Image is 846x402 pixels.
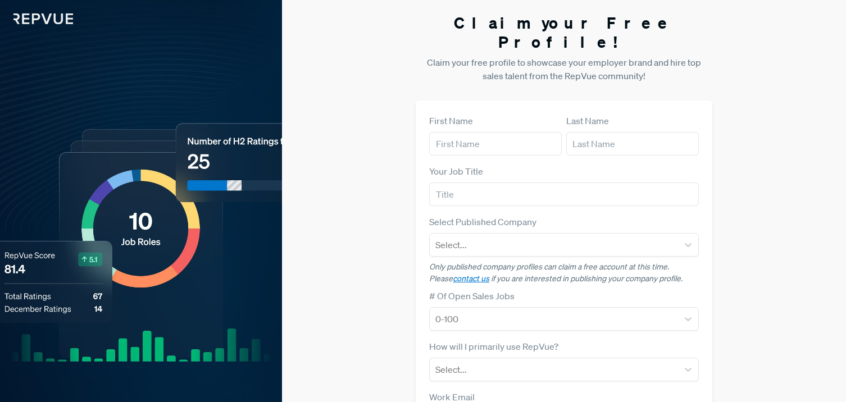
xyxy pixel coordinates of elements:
[429,182,698,206] input: Title
[566,132,699,156] input: Last Name
[429,215,536,229] label: Select Published Company
[453,273,489,284] a: contact us
[429,114,473,127] label: First Name
[429,340,558,353] label: How will I primarily use RepVue?
[416,56,712,83] p: Claim your free profile to showcase your employer brand and hire top sales talent from the RepVue...
[429,261,698,285] p: Only published company profiles can claim a free account at this time. Please if you are interest...
[429,132,562,156] input: First Name
[429,165,483,178] label: Your Job Title
[429,289,515,303] label: # Of Open Sales Jobs
[566,114,609,127] label: Last Name
[416,13,712,51] h3: Claim your Free Profile!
